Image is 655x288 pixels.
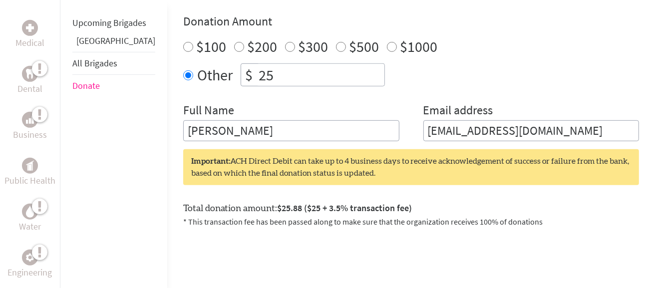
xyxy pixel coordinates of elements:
div: $ [241,64,257,86]
label: Full Name [183,102,234,120]
img: Dental [26,69,34,78]
iframe: reCAPTCHA [183,240,335,279]
label: $300 [298,37,328,56]
input: Your Email [423,120,640,141]
input: Enter Amount [257,64,384,86]
a: DentalDental [17,66,42,96]
div: Engineering [22,250,38,266]
input: Enter Full Name [183,120,399,141]
label: $200 [247,37,277,56]
div: Medical [22,20,38,36]
a: All Brigades [72,57,117,69]
div: Business [22,112,38,128]
a: [GEOGRAPHIC_DATA] [76,35,155,46]
img: Water [26,206,34,217]
strong: Important: [191,157,230,165]
li: Upcoming Brigades [72,12,155,34]
img: Medical [26,24,34,32]
p: Engineering [8,266,52,280]
div: Dental [22,66,38,82]
p: Medical [15,36,44,50]
div: ACH Direct Debit can take up to 4 business days to receive acknowledgement of success or failure ... [183,149,639,185]
label: $500 [349,37,379,56]
h4: Donation Amount [183,13,639,29]
label: Other [197,63,233,86]
li: All Brigades [72,52,155,75]
a: BusinessBusiness [13,112,47,142]
label: $1000 [400,37,437,56]
a: Upcoming Brigades [72,17,146,28]
p: Public Health [4,174,55,188]
label: $100 [196,37,226,56]
a: Donate [72,80,100,91]
li: Donate [72,75,155,97]
img: Public Health [26,161,34,171]
p: Dental [17,82,42,96]
p: Water [19,220,41,234]
label: Email address [423,102,493,120]
div: Water [22,204,38,220]
span: $25.88 ($25 + 3.5% transaction fee) [277,202,412,214]
li: Greece [72,34,155,52]
div: Public Health [22,158,38,174]
a: MedicalMedical [15,20,44,50]
img: Engineering [26,254,34,262]
p: Business [13,128,47,142]
a: WaterWater [19,204,41,234]
p: * This transaction fee has been passed along to make sure that the organization receives 100% of ... [183,216,639,228]
a: EngineeringEngineering [8,250,52,280]
label: Total donation amount: [183,201,412,216]
img: Business [26,116,34,124]
a: Public HealthPublic Health [4,158,55,188]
